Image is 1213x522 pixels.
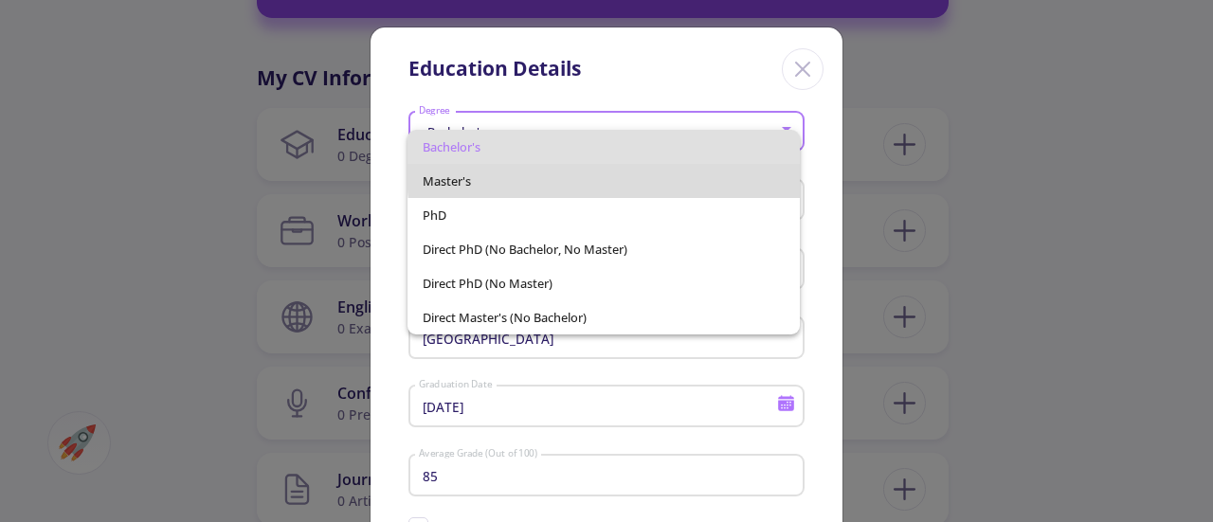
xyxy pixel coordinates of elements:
[423,300,784,334] span: Direct Master's (No Bachelor)
[423,130,784,164] span: Bachelor's
[423,198,784,232] span: PhD
[423,164,784,198] span: Master's
[423,266,784,300] span: Direct PhD (No Master)
[423,232,784,266] span: Direct PhD (No Bachelor, No Master)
